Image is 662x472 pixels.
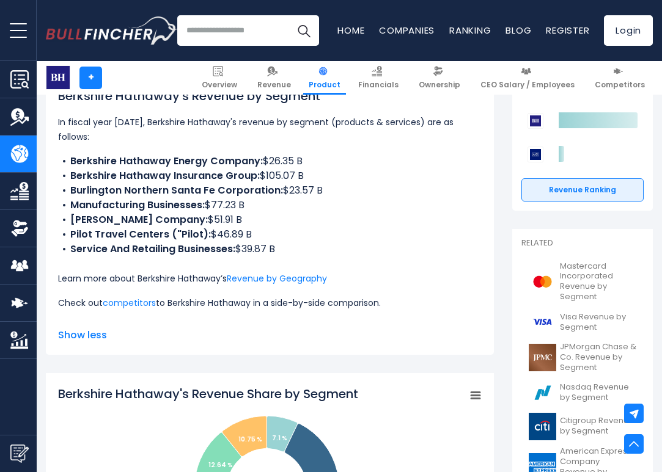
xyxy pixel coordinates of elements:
a: Ownership [413,61,466,95]
li: $26.35 B [58,154,482,169]
a: Companies [379,24,435,37]
img: Ownership [10,219,29,238]
tspan: Berkshire Hathaway's Revenue Share by Segment [58,385,358,402]
a: Ranking [449,24,491,37]
span: Mastercard Incorporated Revenue by Segment [560,261,636,303]
span: Revenue [257,80,291,90]
button: Search [289,15,319,46]
a: Revenue [252,61,296,95]
span: Ownership [419,80,460,90]
b: Manufacturing Businesses: [70,198,205,212]
b: Berkshire Hathaway Insurance Group: [70,169,260,183]
img: V logo [529,308,556,336]
p: Check out to Berkshire Hathaway in a side-by-side comparison. [58,296,482,310]
tspan: 7.1 % [272,434,287,443]
a: Product [303,61,346,95]
b: Service And Retailing Businesses: [70,242,235,256]
tspan: 10.75 % [238,435,262,444]
li: $105.07 B [58,169,482,183]
a: Overview [196,61,243,95]
a: JPMorgan Chase & Co. Revenue by Segment [521,339,644,376]
img: American International Group competitors logo [528,147,543,162]
a: Blog [506,24,531,37]
li: $23.57 B [58,183,482,198]
p: In fiscal year [DATE], Berkshire Hathaway's revenue by segment (products & services) are as follows: [58,115,482,144]
a: Nasdaq Revenue by Segment [521,376,644,410]
img: MA logo [529,268,556,296]
a: CEO Salary / Employees [475,61,580,95]
img: Berkshire Hathaway competitors logo [528,113,543,129]
span: Overview [202,80,237,90]
a: Visa Revenue by Segment [521,305,644,339]
b: Burlington Northern Santa Fe Corporation: [70,183,283,197]
li: $46.89 B [58,227,482,242]
p: Related [521,238,644,249]
b: [PERSON_NAME] Company: [70,212,208,227]
a: + [79,67,102,89]
li: $39.87 B [58,242,482,256]
img: C logo [529,413,556,440]
b: Berkshire Hathaway Energy Company: [70,154,263,168]
span: Competitors [595,80,645,90]
a: competitors [103,297,156,309]
a: Competitors [589,61,650,95]
img: NDAQ logo [529,379,556,407]
a: Financials [353,61,404,95]
a: Register [546,24,589,37]
span: CEO Salary / Employees [480,80,575,90]
a: Mastercard Incorporated Revenue by Segment [521,258,644,306]
span: JPMorgan Chase & Co. Revenue by Segment [560,342,636,373]
tspan: 12.64 % [208,460,233,470]
span: Show less [58,328,482,343]
a: Revenue by Geography [227,272,327,285]
a: Citigroup Revenue by Segment [521,410,644,443]
img: Bullfincher logo [46,16,178,45]
img: BRK-B logo [46,66,70,89]
img: JPM logo [529,344,556,371]
a: Home [337,24,364,37]
a: Revenue Ranking [521,178,644,202]
span: Product [309,80,340,90]
h1: Berkshire Hathaway's Revenue by Segment [58,87,482,105]
b: Pilot Travel Centers ("Pilot): [70,227,211,241]
span: Financials [358,80,399,90]
span: Citigroup Revenue by Segment [560,416,636,437]
li: $51.91 B [58,212,482,227]
a: Login [604,15,653,46]
p: Learn more about Berkshire Hathaway’s [58,271,482,286]
li: $77.23 B [58,198,482,212]
a: Go to homepage [46,16,177,45]
span: Nasdaq Revenue by Segment [560,382,636,403]
span: Visa Revenue by Segment [560,312,636,333]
